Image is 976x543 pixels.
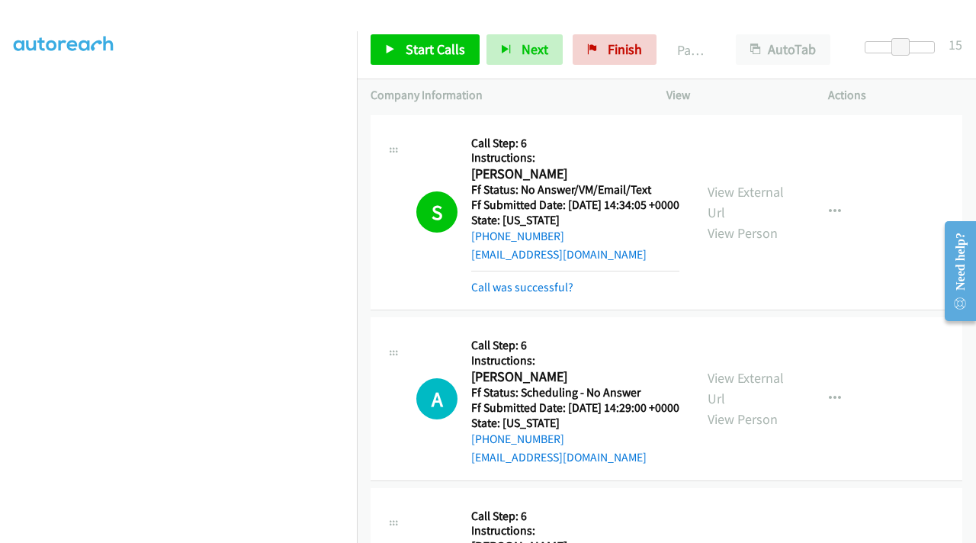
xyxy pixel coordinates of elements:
a: View Person [708,224,778,242]
a: [EMAIL_ADDRESS][DOMAIN_NAME] [471,450,647,464]
a: [EMAIL_ADDRESS][DOMAIN_NAME] [471,247,647,262]
h5: Ff Submitted Date: [DATE] 14:34:05 +0000 [471,198,679,213]
h5: Ff Submitted Date: [DATE] 14:29:00 +0000 [471,400,679,416]
h5: State: [US_STATE] [471,213,679,228]
button: AutoTab [736,34,830,65]
span: Start Calls [406,40,465,58]
h5: Call Step: 6 [471,136,679,151]
p: Company Information [371,86,639,104]
button: Next [486,34,563,65]
a: Start Calls [371,34,480,65]
a: View External Url [708,183,784,221]
div: The call is yet to be attempted [416,378,457,419]
a: View External Url [708,369,784,407]
h5: Ff Status: No Answer/VM/Email/Text [471,182,679,198]
h5: Instructions: [471,523,679,538]
a: View Person [708,410,778,428]
p: Paused [677,40,708,60]
a: Finish [573,34,657,65]
iframe: Resource Center [933,210,976,332]
h5: State: [US_STATE] [471,416,679,431]
h2: [PERSON_NAME] [471,165,675,183]
h5: Instructions: [471,353,679,368]
h1: A [416,378,457,419]
a: Call was successful? [471,280,573,294]
h5: Ff Status: Scheduling - No Answer [471,385,679,400]
span: Next [522,40,548,58]
h2: [PERSON_NAME] [471,368,675,386]
div: 15 [949,34,962,55]
a: [PHONE_NUMBER] [471,432,564,446]
h5: Call Step: 6 [471,338,679,353]
a: [PHONE_NUMBER] [471,229,564,243]
h1: S [416,191,457,233]
h5: Instructions: [471,150,679,165]
span: Finish [608,40,642,58]
p: Actions [828,86,962,104]
p: View [666,86,801,104]
h5: Call Step: 6 [471,509,679,524]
